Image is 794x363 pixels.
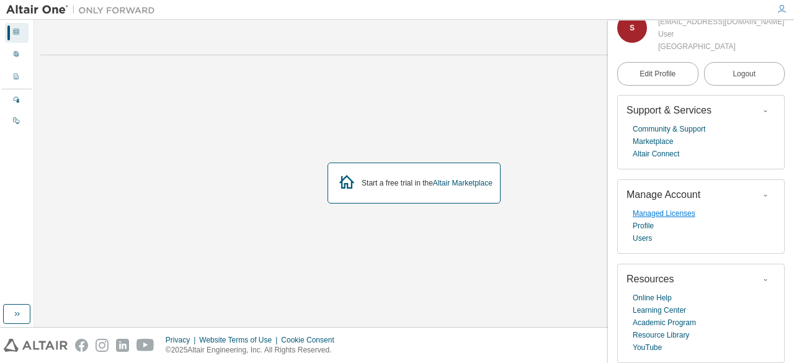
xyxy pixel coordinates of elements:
div: On Prem [5,112,29,132]
a: Community & Support [633,123,705,135]
a: Users [633,232,652,244]
div: [GEOGRAPHIC_DATA] [658,40,784,53]
img: linkedin.svg [116,339,129,352]
a: Profile [633,220,654,232]
img: altair_logo.svg [4,339,68,352]
a: Edit Profile [617,62,698,86]
span: Logout [733,68,756,80]
a: Learning Center [633,304,686,316]
div: Website Terms of Use [199,335,281,345]
span: Manage Account [627,189,700,200]
a: Resource Library [633,329,689,341]
img: youtube.svg [136,339,154,352]
a: Altair Marketplace [433,179,493,187]
a: YouTube [633,341,662,354]
a: Managed Licenses [633,207,695,220]
div: Privacy [166,335,199,345]
img: Altair One [6,4,161,16]
div: User [658,28,784,40]
div: Cookie Consent [281,335,341,345]
p: © 2025 Altair Engineering, Inc. All Rights Reserved. [166,345,342,356]
div: Company Profile [5,68,29,87]
div: User Profile [5,45,29,65]
span: S [630,24,635,32]
img: instagram.svg [96,339,109,352]
div: Dashboard [5,23,29,43]
a: Marketplace [633,135,673,148]
img: facebook.svg [75,339,88,352]
div: Managed [5,91,29,110]
span: Support & Services [627,105,711,115]
span: Edit Profile [640,69,676,79]
a: Altair Connect [633,148,679,160]
button: Logout [704,62,785,86]
span: Resources [627,274,674,284]
a: Online Help [633,292,672,304]
div: Start a free trial in the [362,178,493,188]
div: [EMAIL_ADDRESS][DOMAIN_NAME] [658,16,784,28]
a: Academic Program [633,316,696,329]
